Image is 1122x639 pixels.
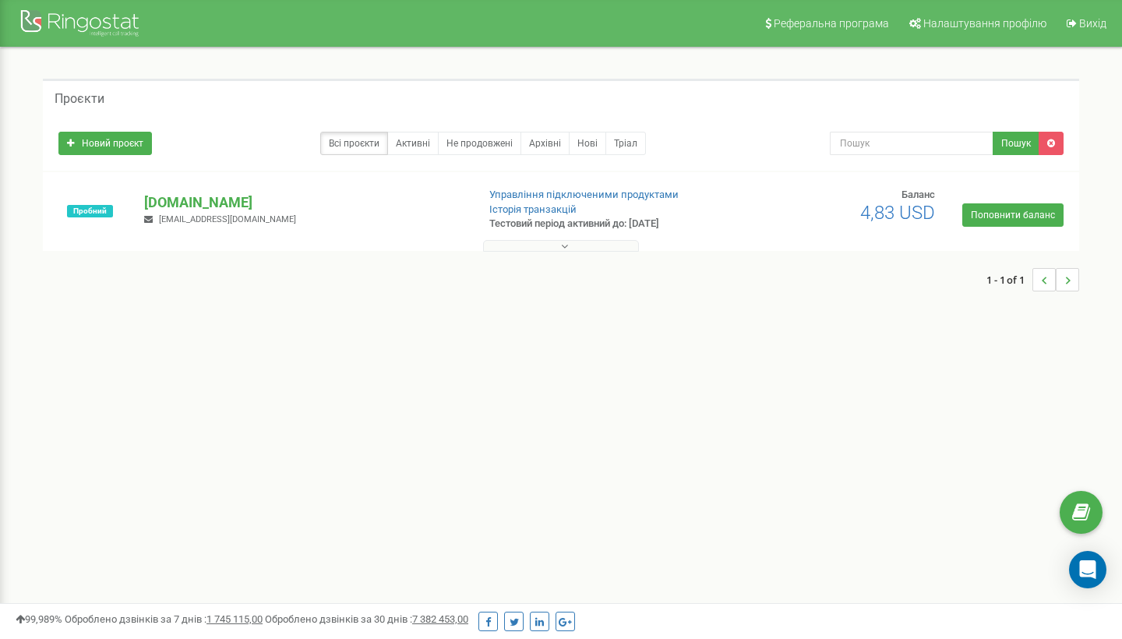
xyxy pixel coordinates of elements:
[55,92,104,106] h5: Проєкти
[993,132,1039,155] button: Пошук
[901,189,935,200] span: Баланс
[774,17,889,30] span: Реферальна програма
[489,203,577,215] a: Історія транзакцій
[923,17,1046,30] span: Налаштування профілю
[438,132,521,155] a: Не продовжені
[1069,551,1106,588] div: Open Intercom Messenger
[489,189,679,200] a: Управління підключеними продуктами
[265,613,468,625] span: Оброблено дзвінків за 30 днів :
[206,613,263,625] u: 1 745 115,00
[605,132,646,155] a: Тріал
[159,214,296,224] span: [EMAIL_ADDRESS][DOMAIN_NAME]
[67,205,113,217] span: Пробний
[962,203,1064,227] a: Поповнити баланс
[986,268,1032,291] span: 1 - 1 of 1
[320,132,388,155] a: Всі проєкти
[860,202,935,224] span: 4,83 USD
[144,192,464,213] p: [DOMAIN_NAME]
[1079,17,1106,30] span: Вихід
[58,132,152,155] a: Новий проєкт
[986,252,1079,307] nav: ...
[489,217,723,231] p: Тестовий період активний до: [DATE]
[412,613,468,625] u: 7 382 453,00
[520,132,570,155] a: Архівні
[569,132,606,155] a: Нові
[16,613,62,625] span: 99,989%
[387,132,439,155] a: Активні
[65,613,263,625] span: Оброблено дзвінків за 7 днів :
[830,132,993,155] input: Пошук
